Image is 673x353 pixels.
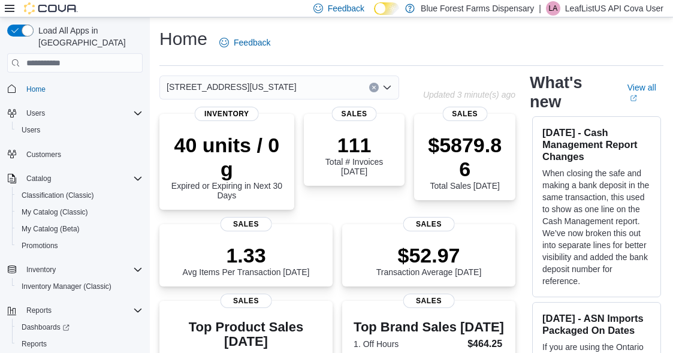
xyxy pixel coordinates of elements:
a: Home [22,82,50,96]
button: Users [12,122,147,138]
h3: Top Brand Sales [DATE] [354,320,504,334]
span: Dashboards [22,322,70,332]
button: Clear input [369,83,379,92]
a: Inventory Manager (Classic) [17,279,116,294]
div: LeafListUS API Cova User [546,1,560,16]
span: My Catalog (Classic) [17,205,143,219]
span: Home [26,85,46,94]
span: My Catalog (Classic) [22,207,88,217]
span: My Catalog (Beta) [17,222,143,236]
button: Inventory [22,263,61,277]
button: Home [2,80,147,97]
button: Users [22,106,50,120]
span: Catalog [26,174,51,183]
button: Inventory Manager (Classic) [12,278,147,295]
p: When closing the safe and making a bank deposit in the same transaction, this used to show as one... [542,167,651,287]
button: Reports [22,303,56,318]
button: Catalog [22,171,56,186]
span: Sales [403,217,455,231]
span: Load All Apps in [GEOGRAPHIC_DATA] [34,25,143,49]
span: Dark Mode [374,15,375,16]
p: $52.97 [376,243,482,267]
p: Updated 3 minute(s) ago [423,90,515,99]
p: 40 units / 0 g [169,133,285,181]
div: Avg Items Per Transaction [DATE] [183,243,310,277]
span: Reports [17,337,143,351]
span: Inventory Manager (Classic) [17,279,143,294]
dd: $464.25 [467,337,504,351]
span: Sales [220,294,272,308]
button: Classification (Classic) [12,187,147,204]
a: Feedback [215,31,275,55]
span: Catalog [22,171,143,186]
h3: [DATE] - Cash Management Report Changes [542,126,651,162]
h3: Top Product Sales [DATE] [169,320,323,349]
span: Inventory [26,265,56,274]
p: LeafListUS API Cova User [565,1,663,16]
button: My Catalog (Beta) [12,221,147,237]
span: Classification (Classic) [22,191,94,200]
p: $5879.86 [424,133,506,181]
a: Promotions [17,239,63,253]
button: Reports [12,336,147,352]
button: Inventory [2,261,147,278]
span: Inventory [22,263,143,277]
span: Feedback [328,2,364,14]
a: My Catalog (Classic) [17,205,93,219]
span: Feedback [234,37,270,49]
span: Users [22,125,40,135]
a: View allExternal link [627,83,663,102]
span: Promotions [17,239,143,253]
a: My Catalog (Beta) [17,222,84,236]
a: Dashboards [17,320,74,334]
img: Cova [24,2,78,14]
h3: [DATE] - ASN Imports Packaged On Dates [542,312,651,336]
a: Dashboards [12,319,147,336]
span: Inventory Manager (Classic) [22,282,111,291]
span: Sales [332,107,377,121]
input: Dark Mode [374,2,399,15]
span: Customers [22,147,143,162]
button: My Catalog (Classic) [12,204,147,221]
span: Users [26,108,45,118]
button: Customers [2,146,147,163]
p: 1.33 [183,243,310,267]
span: Reports [26,306,52,315]
span: Users [17,123,143,137]
span: Reports [22,303,143,318]
span: LA [548,1,557,16]
span: Customers [26,150,61,159]
span: Home [22,81,143,96]
div: Expired or Expiring in Next 30 Days [169,133,285,200]
span: My Catalog (Beta) [22,224,80,234]
button: Users [2,105,147,122]
div: Transaction Average [DATE] [376,243,482,277]
button: Open list of options [382,83,392,92]
a: Reports [17,337,52,351]
a: Customers [22,147,66,162]
span: Users [22,106,143,120]
span: Reports [22,339,47,349]
span: [STREET_ADDRESS][US_STATE] [167,80,297,94]
svg: External link [630,95,637,102]
a: Users [17,123,45,137]
button: Reports [2,302,147,319]
div: Total # Invoices [DATE] [313,133,396,176]
span: Sales [403,294,455,308]
span: Dashboards [17,320,143,334]
button: Promotions [12,237,147,254]
p: Blue Forest Farms Dispensary [421,1,534,16]
span: Classification (Classic) [17,188,143,203]
span: Promotions [22,241,58,251]
span: Sales [220,217,272,231]
h1: Home [159,27,207,51]
span: Sales [442,107,487,121]
div: Total Sales [DATE] [424,133,506,191]
button: Catalog [2,170,147,187]
dt: 1. Off Hours [354,338,463,350]
a: Classification (Classic) [17,188,99,203]
span: Inventory [195,107,259,121]
p: | [539,1,541,16]
p: 111 [313,133,396,157]
h2: What's new [530,73,613,111]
